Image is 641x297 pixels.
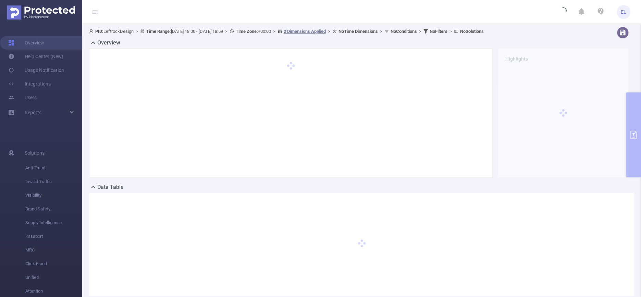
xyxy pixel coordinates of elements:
[25,202,82,216] span: Brand Safety
[89,29,484,34] span: LeftrockDesign [DATE] 18:00 - [DATE] 18:59 +00:00
[8,91,37,104] a: Users
[97,39,120,47] h2: Overview
[447,29,454,34] span: >
[223,29,230,34] span: >
[89,29,95,34] i: icon: user
[391,29,417,34] b: No Conditions
[25,230,82,243] span: Passport
[430,29,447,34] b: No Filters
[378,29,384,34] span: >
[8,36,44,50] a: Overview
[97,183,124,191] h2: Data Table
[236,29,258,34] b: Time Zone:
[25,271,82,284] span: Unified
[558,7,567,17] i: icon: loading
[271,29,278,34] span: >
[326,29,332,34] span: >
[95,29,103,34] b: PID:
[25,106,41,119] a: Reports
[25,216,82,230] span: Supply Intelligence
[284,29,326,34] u: 2 Dimensions Applied
[8,50,63,63] a: Help Center (New)
[25,175,82,189] span: Invalid Traffic
[8,77,51,91] a: Integrations
[8,63,64,77] a: Usage Notification
[25,189,82,202] span: Visibility
[338,29,378,34] b: No Time Dimensions
[25,110,41,115] span: Reports
[146,29,171,34] b: Time Range:
[25,257,82,271] span: Click Fraud
[621,5,626,19] span: EL
[25,146,45,160] span: Solutions
[460,29,484,34] b: No Solutions
[417,29,423,34] span: >
[7,5,75,20] img: Protected Media
[134,29,140,34] span: >
[25,243,82,257] span: MRC
[25,161,82,175] span: Anti-Fraud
